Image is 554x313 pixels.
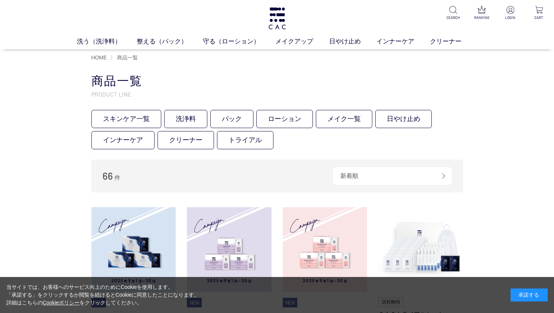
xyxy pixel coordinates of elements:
[316,110,372,128] a: メイク一覧
[501,15,519,20] p: LOGIN
[511,288,548,301] div: 承諾する
[430,37,477,46] a: クリーナー
[91,110,161,128] a: スキンケア一覧
[103,170,113,182] span: 66
[164,110,207,128] a: 洗浄料
[91,207,176,292] img: ＣＡＣ スペシャルパック キャンペーン３箱セット（2箱+１箱プレゼント）
[376,37,430,46] a: インナーケア
[117,55,138,61] span: 商品一覧
[203,37,275,46] a: 守る（ローション）
[473,15,491,20] p: RANKING
[375,110,432,128] a: 日やけ止め
[91,90,463,98] p: PRODUCT LINE
[275,37,329,46] a: メイクアップ
[158,131,214,149] a: クリーナー
[530,15,548,20] p: CART
[91,131,155,149] a: インナーケア
[501,6,519,20] a: LOGIN
[473,6,491,20] a: RANKING
[77,37,137,46] a: 洗う（洗浄料）
[333,167,452,185] div: 新着順
[256,110,313,128] a: ローション
[110,54,140,61] li: 〉
[114,175,120,181] span: 件
[187,207,272,292] img: ＣＡＣ コルネオパック キャンペーン３箱セット（2箱＋１箱プレゼント）
[530,6,548,20] a: CART
[378,207,463,292] img: ＣＡＣトライアルセット
[91,73,463,89] h1: 商品一覧
[210,110,253,128] a: パック
[268,7,287,29] img: logo
[137,37,203,46] a: 整える（パック）
[43,300,80,306] a: Cookieポリシー
[444,6,462,20] a: SEARCH
[283,207,367,292] img: ＣＡＣ ハーモナイズパック キャンペーン３箱セット（2箱+１箱プレゼント）
[217,131,273,149] a: トライアル
[329,37,376,46] a: 日やけ止め
[116,55,138,61] a: 商品一覧
[6,283,200,307] div: 当サイトでは、お客様へのサービス向上のためにCookieを使用します。 「承諾する」をクリックするか閲覧を続けるとCookieに同意したことになります。 詳細はこちらの をクリックしてください。
[91,55,107,61] a: HOME
[444,15,462,20] p: SEARCH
